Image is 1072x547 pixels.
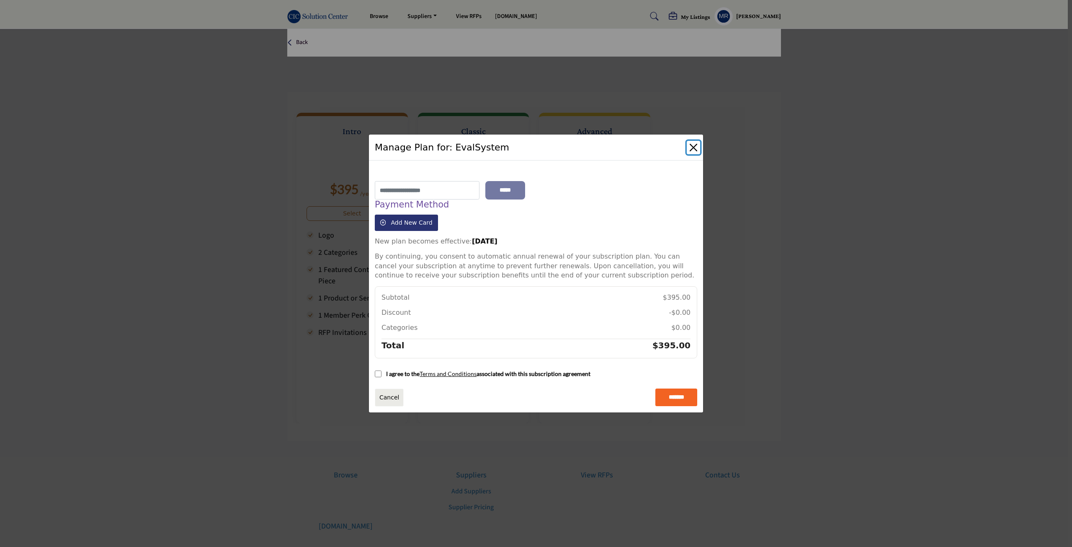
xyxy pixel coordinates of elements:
[375,140,509,154] h1: Manage Plan for: EvalSystem
[663,293,691,302] p: $395.00
[669,308,691,317] p: -$0.00
[381,308,411,317] p: Discount
[381,293,410,302] p: Subtotal
[375,252,697,280] p: By continuing, you consent to automatic annual renewal of your subscription plan. You can cancel ...
[375,237,697,246] p: New plan becomes effective:
[381,323,417,332] p: Categories
[420,370,477,377] a: Terms and Conditions
[386,370,590,378] p: I agree to the associated with this subscription agreement
[687,141,700,154] button: Close
[375,215,438,231] button: Add New Card
[375,200,697,210] h4: Payment Method
[472,237,497,245] strong: [DATE]
[375,389,404,407] a: Close
[391,219,432,226] span: Add New Card
[381,339,405,352] h5: Total
[671,323,691,332] p: $0.00
[652,339,691,352] h5: $395.00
